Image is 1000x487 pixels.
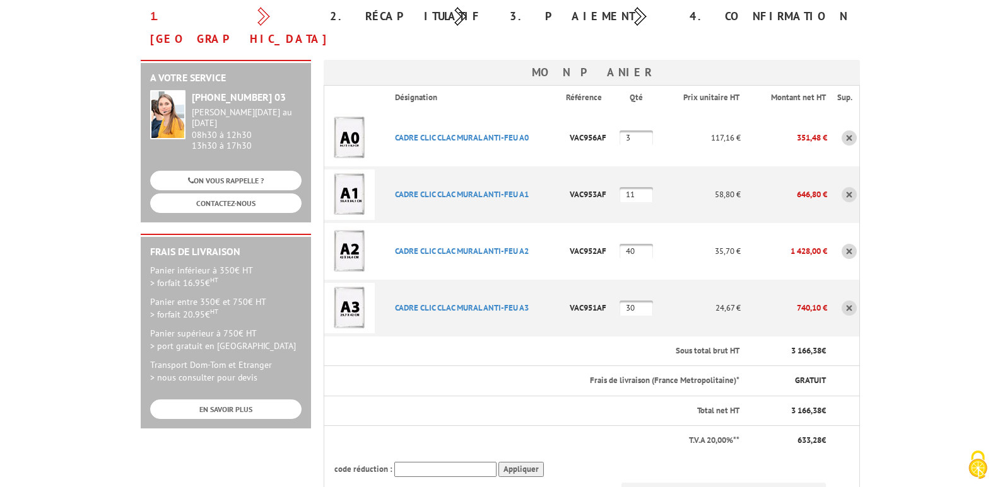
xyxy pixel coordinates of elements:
p: VAC956AF [566,127,619,149]
p: Frais de livraison (France Metropolitaine)* [395,375,739,387]
p: 351,48 € [741,127,826,149]
img: CADRE CLIC CLAC MURAL ANTI-FEU A2 [324,226,375,277]
span: 3 166,38 [791,405,821,416]
a: CADRE CLIC CLAC MURAL ANTI-FEU A2 [395,246,529,256]
a: CADRE CLIC CLAC MURAL ANTI-FEU A3 [395,302,529,313]
img: CADRE CLIC CLAC MURAL ANTI-FEU A3 [324,283,375,333]
img: Cookies (fenêtre modale) [962,449,994,481]
p: VAC951AF [566,297,619,319]
p: 646,80 € [741,183,826,205]
p: T.V.A 20,00%** [334,435,740,447]
span: > nous consulter pour devis [150,372,257,383]
div: 4. Confirmation [680,5,860,28]
p: Panier supérieur à 750€ HT [150,327,302,352]
p: VAC953AF [566,183,619,205]
span: > forfait 16.95€ [150,277,218,289]
a: CONTACTEZ-NOUS [150,193,302,213]
p: 117,16 € [659,127,741,149]
div: 08h30 à 12h30 13h30 à 17h30 [192,107,302,151]
a: CADRE CLIC CLAC MURAL ANTI-FEU A0 [395,132,529,143]
button: Cookies (fenêtre modale) [956,444,1000,487]
th: Sous total brut HT [385,336,741,366]
th: Qté [620,86,660,110]
p: Total net HT [334,405,740,417]
p: € [751,345,825,357]
p: Transport Dom-Tom et Etranger [150,358,302,384]
p: Référence [566,92,618,104]
p: € [751,405,825,417]
span: 3 166,38 [791,345,821,356]
strong: [PHONE_NUMBER] 03 [192,91,286,103]
span: code réduction : [334,464,392,474]
th: Désignation [385,86,566,110]
sup: HT [210,307,218,316]
p: Montant net HT [751,92,825,104]
span: 633,28 [797,435,821,445]
th: Sup. [827,86,859,110]
p: Prix unitaire HT [669,92,739,104]
span: > forfait 20.95€ [150,309,218,320]
a: EN SAVOIR PLUS [150,399,302,419]
p: 35,70 € [659,240,741,262]
div: 2. Récapitulatif [321,5,500,28]
a: CADRE CLIC CLAC MURAL ANTI-FEU A1 [395,189,529,200]
a: ON VOUS RAPPELLE ? [150,171,302,190]
div: 1. [GEOGRAPHIC_DATA] [141,5,321,50]
img: CADRE CLIC CLAC MURAL ANTI-FEU A1 [324,169,375,220]
p: 740,10 € [741,297,826,319]
h3: Mon panier [324,60,860,85]
img: widget-service.jpg [150,90,185,139]
p: 1 428,00 € [741,240,826,262]
span: > port gratuit en [GEOGRAPHIC_DATA] [150,340,296,352]
p: VAC952AF [566,240,619,262]
input: Appliquer [498,462,544,478]
p: Panier entre 350€ et 750€ HT [150,295,302,321]
div: 3. Paiement [500,5,680,28]
p: Panier inférieur à 350€ HT [150,264,302,289]
h2: Frais de Livraison [150,246,302,258]
div: [PERSON_NAME][DATE] au [DATE] [192,107,302,129]
p: € [751,435,825,447]
h2: A votre service [150,72,302,84]
sup: HT [210,275,218,284]
p: 24,67 € [659,297,741,319]
img: CADRE CLIC CLAC MURAL ANTI-FEU A0 [324,113,375,163]
span: GRATUIT [795,375,826,386]
p: 58,80 € [659,183,741,205]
